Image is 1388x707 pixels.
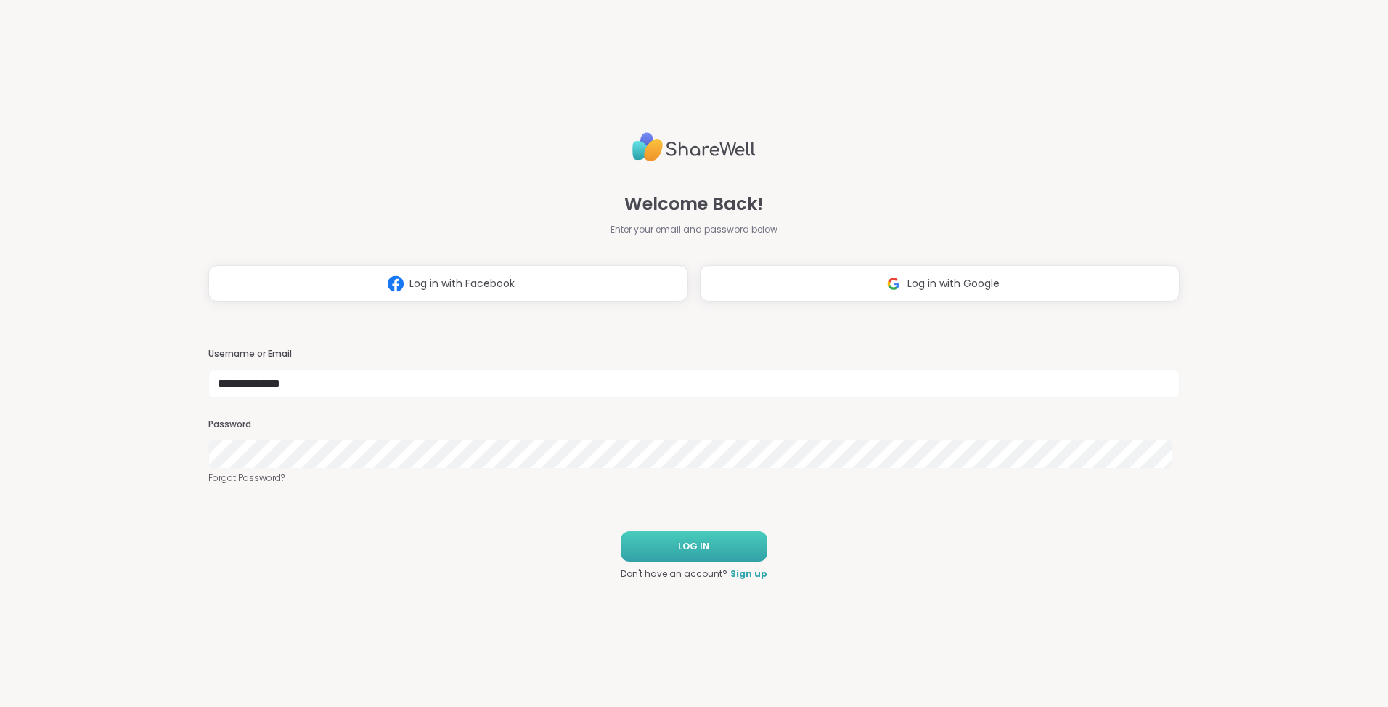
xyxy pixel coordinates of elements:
[624,191,763,217] span: Welcome Back!
[880,270,907,297] img: ShareWell Logomark
[409,276,515,291] span: Log in with Facebook
[382,270,409,297] img: ShareWell Logomark
[208,472,1180,485] a: Forgot Password?
[208,419,1180,431] h3: Password
[730,567,767,581] a: Sign up
[208,265,688,302] button: Log in with Facebook
[700,265,1180,302] button: Log in with Google
[678,540,709,553] span: LOG IN
[208,348,1180,360] h3: Username or Email
[611,223,777,236] span: Enter your email and password below
[621,567,727,581] span: Don't have an account?
[632,126,756,168] img: ShareWell Logo
[907,276,1000,291] span: Log in with Google
[621,531,767,562] button: LOG IN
